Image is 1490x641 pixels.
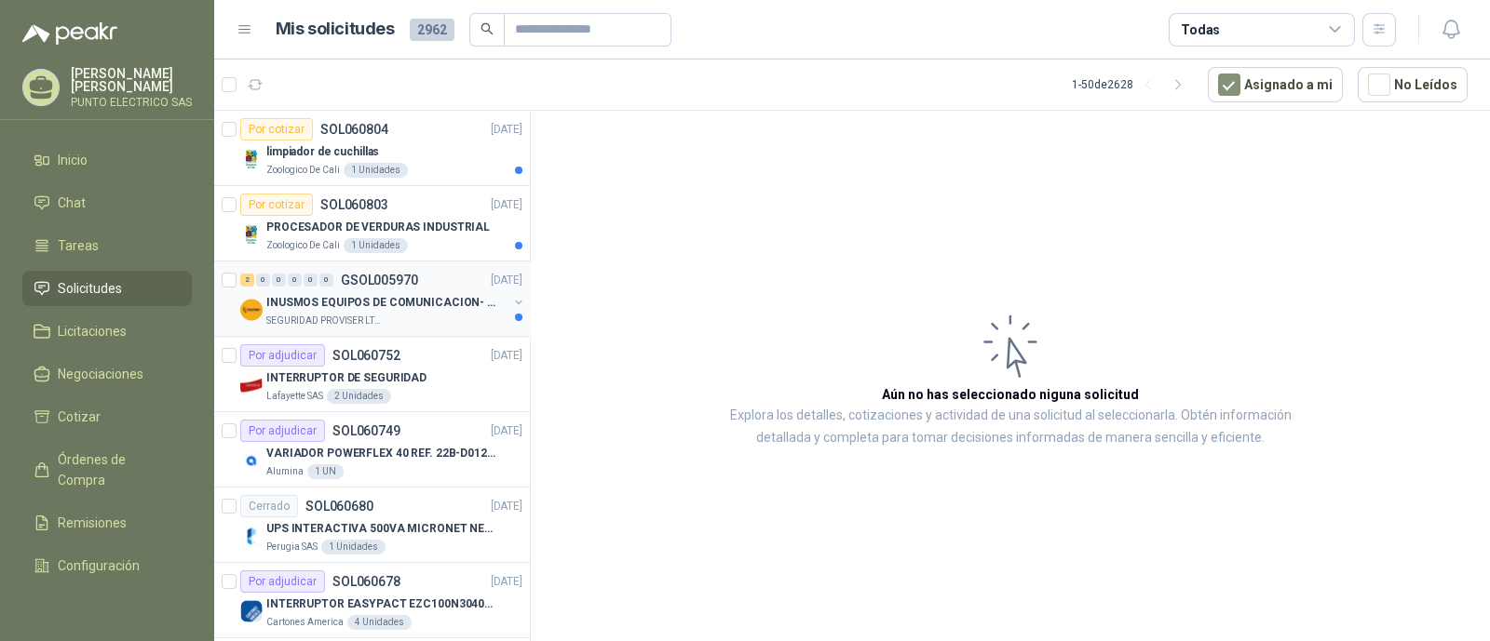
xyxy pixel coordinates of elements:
p: SOL060803 [320,198,388,211]
img: Company Logo [240,449,263,472]
div: 0 [304,274,318,287]
p: limpiador de cuchillas [266,143,379,161]
p: [DATE] [491,272,522,289]
p: [DATE] [491,347,522,365]
img: Company Logo [240,299,263,321]
p: GSOL005970 [341,274,418,287]
span: search [481,22,494,35]
span: Licitaciones [58,321,127,341]
a: CerradoSOL060680[DATE] Company LogoUPS INTERACTIVA 500VA MICRONET NEGRA MARCA: POWEST NICOMARPeru... [214,487,530,563]
div: Todas [1181,20,1220,40]
div: Por cotizar [240,194,313,216]
span: 2962 [410,19,454,41]
span: Tareas [58,235,99,256]
a: Inicio [22,142,192,178]
p: Zoologico De Cali [266,238,340,253]
img: Company Logo [240,600,263,622]
p: SOL060804 [320,123,388,136]
span: Chat [58,193,86,213]
a: Por adjudicarSOL060752[DATE] Company LogoINTERRUPTOR DE SEGURIDADLafayette SAS2 Unidades [214,337,530,412]
span: Solicitudes [58,278,122,299]
a: Por adjudicarSOL060678[DATE] Company LogoINTERRUPTOR EASYPACT EZC100N3040C 40AMP 25K SCHNEIDERCar... [214,563,530,638]
p: Perugia SAS [266,540,318,554]
h3: Aún no has seleccionado niguna solicitud [882,384,1139,405]
p: PROCESADOR DE VERDURAS INDUSTRIAL [266,219,490,236]
div: 1 UN [307,464,344,479]
p: Cartones America [266,615,344,630]
p: PUNTO ELECTRICO SAS [71,97,192,108]
span: Negociaciones [58,364,143,384]
p: Lafayette SAS [266,389,323,404]
span: Cotizar [58,407,101,427]
a: Remisiones [22,505,192,541]
div: Cerrado [240,495,298,517]
img: Company Logo [240,374,263,396]
a: Manuales y ayuda [22,591,192,626]
img: Logo peakr [22,22,117,45]
a: Configuración [22,548,192,583]
a: Negociaciones [22,356,192,392]
a: Por adjudicarSOL060749[DATE] Company LogoVARIADOR POWERFLEX 40 REF. 22B-D012N104Alumina1 UN [214,412,530,487]
div: Por adjudicar [240,570,325,593]
a: Por cotizarSOL060804[DATE] Company Logolimpiador de cuchillasZoologico De Cali1 Unidades [214,111,530,186]
div: Por adjudicar [240,344,325,367]
a: Tareas [22,228,192,263]
a: Solicitudes [22,271,192,306]
div: 0 [272,274,286,287]
span: Órdenes de Compra [58,449,174,490]
p: VARIADOR POWERFLEX 40 REF. 22B-D012N104 [266,445,498,462]
p: INUSMOS EQUIPOS DE COMUNICACION- DGP 8550 [266,294,498,312]
p: SOL060749 [332,424,400,437]
p: [PERSON_NAME] [PERSON_NAME] [71,67,192,93]
div: 0 [288,274,302,287]
a: Por cotizarSOL060803[DATE] Company LogoPROCESADOR DE VERDURAS INDUSTRIALZoologico De Cali1 Unidades [214,186,530,261]
button: Asignado a mi [1208,67,1343,102]
p: Explora los detalles, cotizaciones y actividad de una solicitud al seleccionarla. Obtén informaci... [717,405,1304,449]
p: Zoologico De Cali [266,163,340,178]
span: Configuración [58,555,140,576]
a: Cotizar [22,399,192,434]
p: [DATE] [491,573,522,591]
p: SEGURIDAD PROVISER LTDA [266,314,384,328]
a: 2 0 0 0 0 0 GSOL005970[DATE] Company LogoINUSMOS EQUIPOS DE COMUNICACION- DGP 8550SEGURIDAD PROVI... [240,269,526,328]
span: Remisiones [58,513,127,533]
p: SOL060678 [332,575,400,588]
span: Inicio [58,150,88,170]
a: Licitaciones [22,314,192,349]
div: 2 Unidades [327,389,391,404]
div: 2 [240,274,254,287]
div: Por adjudicar [240,420,325,442]
div: 1 Unidades [344,163,408,178]
p: SOL060680 [305,500,373,513]
p: [DATE] [491,196,522,214]
p: INTERRUPTOR EASYPACT EZC100N3040C 40AMP 25K SCHNEIDER [266,595,498,613]
div: Por cotizar [240,118,313,140]
div: 1 Unidades [344,238,408,253]
p: [DATE] [491,121,522,139]
p: [DATE] [491,498,522,515]
h1: Mis solicitudes [276,16,395,43]
a: Órdenes de Compra [22,442,192,498]
p: [DATE] [491,422,522,440]
p: INTERRUPTOR DE SEGURIDAD [266,369,427,387]
button: No Leídos [1358,67,1468,102]
div: 1 Unidades [321,540,386,554]
img: Company Logo [240,525,263,547]
p: UPS INTERACTIVA 500VA MICRONET NEGRA MARCA: POWEST NICOMAR [266,520,498,538]
p: SOL060752 [332,349,400,362]
div: 0 [256,274,270,287]
img: Company Logo [240,148,263,170]
div: 4 Unidades [347,615,412,630]
a: Chat [22,185,192,220]
div: 0 [319,274,333,287]
p: Alumina [266,464,304,479]
div: 1 - 50 de 2628 [1072,70,1193,100]
img: Company Logo [240,223,263,246]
